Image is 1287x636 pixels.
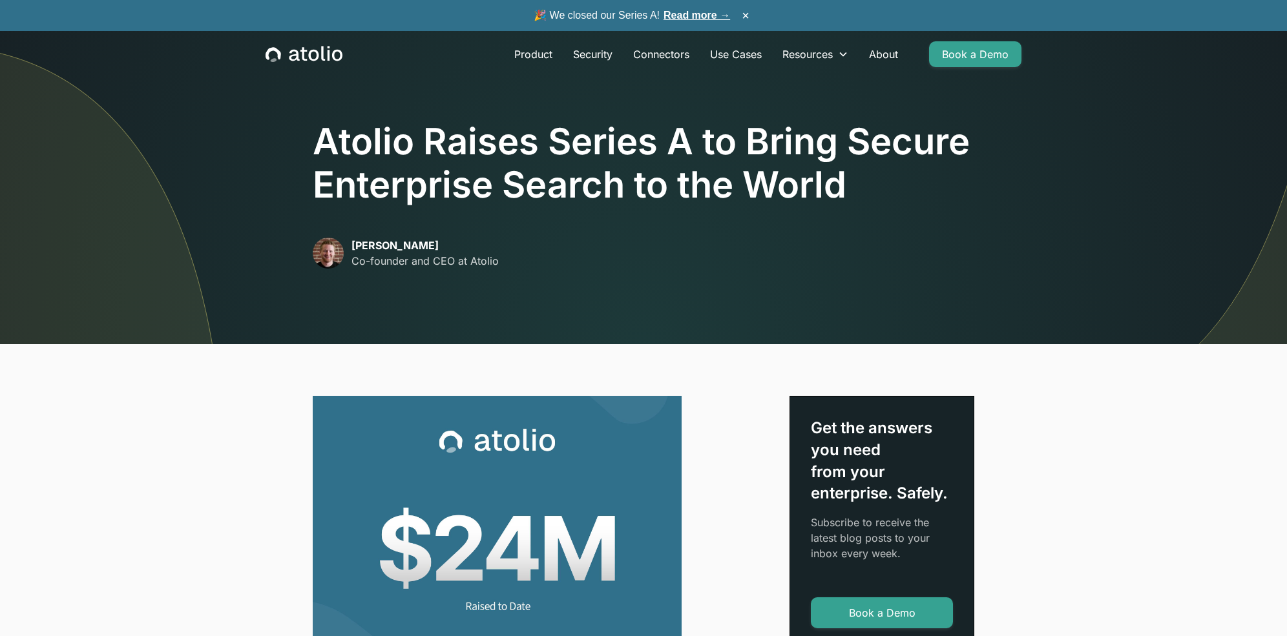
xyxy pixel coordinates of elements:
div: Resources [772,41,859,67]
a: home [266,46,342,63]
a: Security [563,41,623,67]
p: Subscribe to receive the latest blog posts to your inbox every week. [811,515,953,561]
button: × [738,8,753,23]
h1: Atolio Raises Series A to Bring Secure Enterprise Search to the World [313,120,974,207]
a: Book a Demo [929,41,1021,67]
a: Book a Demo [811,597,953,628]
a: Use Cases [700,41,772,67]
a: About [859,41,908,67]
a: Connectors [623,41,700,67]
span: 🎉 We closed our Series A! [534,8,730,23]
p: [PERSON_NAME] [351,238,499,253]
iframe: Chat Widget [1222,574,1287,636]
a: Product [504,41,563,67]
p: Co-founder and CEO at Atolio [351,253,499,269]
a: Read more → [664,10,730,21]
div: Get the answers you need from your enterprise. Safely. [811,417,953,504]
div: Resources [782,46,833,62]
